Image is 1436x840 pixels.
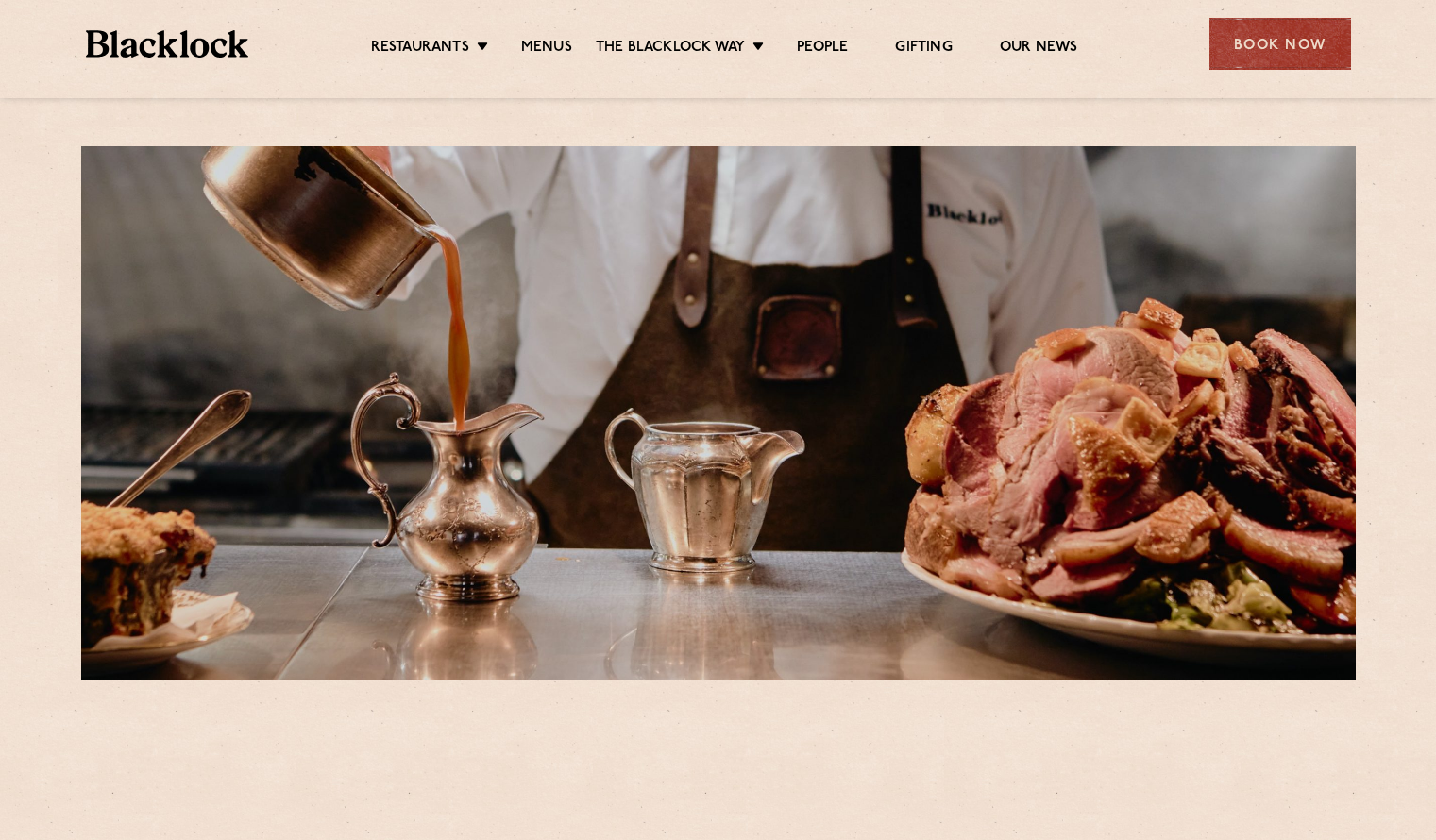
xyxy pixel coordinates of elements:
[521,39,572,59] a: Menus
[596,39,745,59] a: The Blacklock Way
[895,39,952,59] a: Gifting
[86,30,249,58] img: BL_Textured_Logo-footer-cropped.svg
[1209,18,1351,70] div: Book Now
[371,39,469,59] a: Restaurants
[1000,39,1078,59] a: Our News
[797,39,848,59] a: People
